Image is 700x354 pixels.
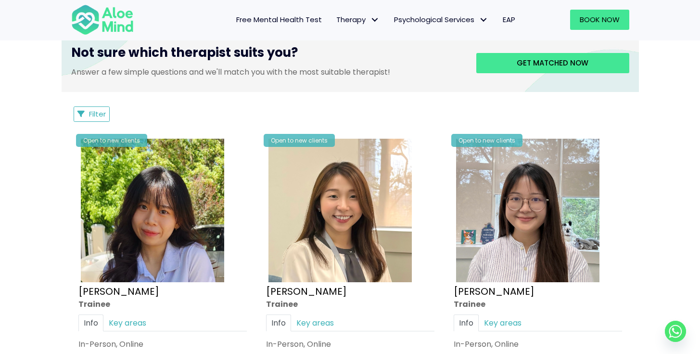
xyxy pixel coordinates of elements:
button: Filter Listings [74,106,110,122]
div: In-Person, Online [266,339,434,350]
a: Get matched now [476,53,629,73]
div: In-Person, Online [454,339,622,350]
a: Info [454,315,479,331]
span: Get matched now [517,58,588,68]
a: Free Mental Health Test [229,10,329,30]
p: Answer a few simple questions and we'll match you with the most suitable therapist! [71,66,462,78]
a: [PERSON_NAME] [454,284,535,298]
a: Info [266,315,291,331]
div: Open to new clients [264,134,335,147]
img: IMG_3049 – Joanne Lee [456,139,599,282]
a: TherapyTherapy: submenu [329,10,387,30]
div: Trainee [78,298,247,309]
span: Psychological Services: submenu [477,13,491,27]
a: Psychological ServicesPsychological Services: submenu [387,10,496,30]
a: Key areas [291,315,339,331]
img: Aloe Mind Profile Pic – Christie Yong Kar Xin [81,139,224,282]
span: Therapy [336,14,380,25]
img: IMG_1660 – Tracy Kwah [268,139,412,282]
div: Trainee [454,298,622,309]
a: Key areas [479,315,527,331]
img: Aloe mind Logo [71,4,134,36]
nav: Menu [146,10,522,30]
h3: Not sure which therapist suits you? [71,44,462,66]
span: Psychological Services [394,14,488,25]
div: Trainee [266,298,434,309]
a: Book Now [570,10,629,30]
span: Filter [89,109,106,119]
span: Therapy: submenu [368,13,382,27]
a: Key areas [103,315,152,331]
a: Info [78,315,103,331]
span: Book Now [580,14,620,25]
span: Free Mental Health Test [236,14,322,25]
a: Whatsapp [665,321,686,342]
a: [PERSON_NAME] [266,284,347,298]
div: In-Person, Online [78,339,247,350]
div: Open to new clients [451,134,522,147]
a: [PERSON_NAME] [78,284,159,298]
a: EAP [496,10,522,30]
span: EAP [503,14,515,25]
div: Open to new clients [76,134,147,147]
